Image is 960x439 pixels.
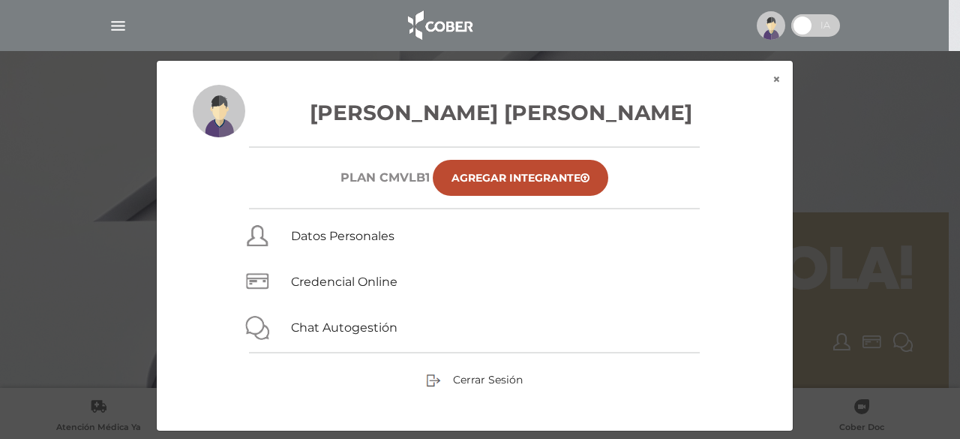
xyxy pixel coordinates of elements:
button: × [760,61,793,98]
img: logo_cober_home-white.png [400,8,478,44]
a: Datos Personales [291,229,394,243]
span: Cerrar Sesión [453,373,523,386]
a: Agregar Integrante [433,160,608,196]
img: profile-placeholder.svg [757,11,785,40]
img: Cober_menu-lines-white.svg [109,17,127,35]
a: Chat Autogestión [291,320,397,335]
img: sign-out.png [426,373,441,388]
img: profile-placeholder.svg [193,85,245,137]
h6: Plan CMVLB1 [340,170,430,185]
a: Cerrar Sesión [426,372,523,386]
h3: [PERSON_NAME] [PERSON_NAME] [193,97,757,128]
a: Credencial Online [291,275,397,289]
